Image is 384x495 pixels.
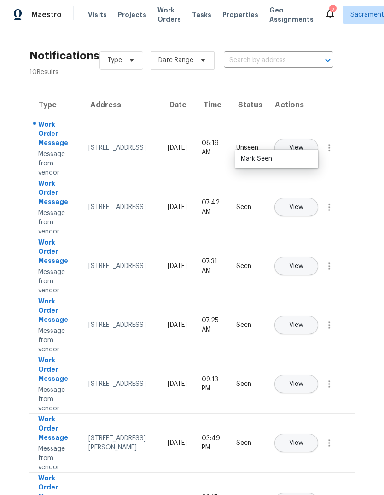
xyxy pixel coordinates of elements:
[266,92,355,118] th: Actions
[274,375,318,393] button: View
[168,262,187,271] div: [DATE]
[38,120,74,150] div: Work Order Message
[88,379,153,389] div: [STREET_ADDRESS]
[329,6,336,15] div: 2
[236,203,258,212] div: Seen
[38,238,74,268] div: Work Order Message
[38,414,74,444] div: Work Order Message
[88,203,153,212] div: [STREET_ADDRESS]
[289,204,303,211] span: View
[202,257,221,275] div: 07:31 AM
[160,92,194,118] th: Date
[81,92,160,118] th: Address
[236,379,258,389] div: Seen
[38,385,74,413] div: Message from vendor
[222,10,258,19] span: Properties
[38,355,74,385] div: Work Order Message
[88,143,153,152] div: [STREET_ADDRESS]
[158,56,193,65] span: Date Range
[236,320,258,330] div: Seen
[202,198,221,216] div: 07:42 AM
[29,51,99,60] h2: Notifications
[88,320,153,330] div: [STREET_ADDRESS]
[202,139,221,157] div: 08:19 AM
[274,316,318,334] button: View
[168,320,187,330] div: [DATE]
[88,10,107,19] span: Visits
[289,263,303,270] span: View
[192,12,211,18] span: Tasks
[38,297,74,326] div: Work Order Message
[29,68,99,77] div: 10 Results
[274,434,318,452] button: View
[289,440,303,447] span: View
[29,92,81,118] th: Type
[236,438,258,448] div: Seen
[269,6,314,24] span: Geo Assignments
[274,139,318,157] button: View
[202,375,221,393] div: 09:13 PM
[157,6,181,24] span: Work Orders
[321,54,334,67] button: Open
[274,198,318,216] button: View
[168,203,187,212] div: [DATE]
[38,150,74,177] div: Message from vendor
[168,438,187,448] div: [DATE]
[38,209,74,236] div: Message from vendor
[236,262,258,271] div: Seen
[118,10,146,19] span: Projects
[38,179,74,209] div: Work Order Message
[202,434,221,452] div: 03:49 PM
[229,92,266,118] th: Status
[168,143,187,152] div: [DATE]
[38,444,74,472] div: Message from vendor
[88,262,153,271] div: [STREET_ADDRESS]
[289,322,303,329] span: View
[194,92,229,118] th: Time
[202,316,221,334] div: 07:25 AM
[274,257,318,275] button: View
[241,154,313,163] div: Mark Seen
[38,268,74,295] div: Message from vendor
[88,434,153,452] div: [STREET_ADDRESS][PERSON_NAME]
[168,379,187,389] div: [DATE]
[224,53,308,68] input: Search by address
[289,145,303,151] span: View
[38,326,74,354] div: Message from vendor
[31,10,62,19] span: Maestro
[107,56,122,65] span: Type
[289,381,303,388] span: View
[236,143,258,152] div: Unseen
